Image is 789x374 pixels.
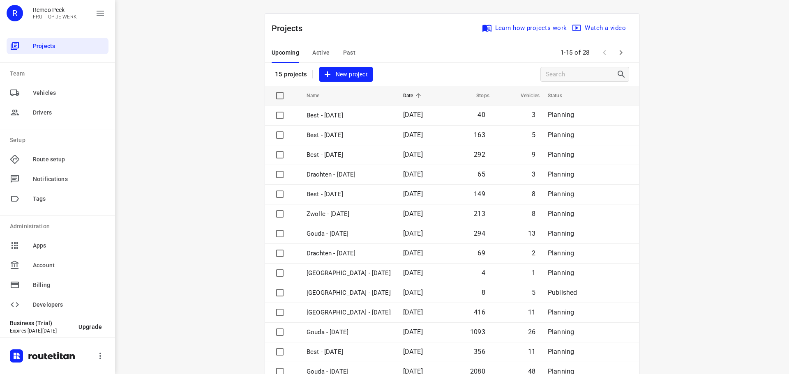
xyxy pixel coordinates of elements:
p: Best - Friday [307,190,391,199]
div: Projects [7,38,108,54]
p: Best - [DATE] [307,111,391,120]
p: Administration [10,222,108,231]
span: Vehicles [33,89,105,97]
span: Account [33,261,105,270]
span: Date [403,91,424,101]
span: [DATE] [403,269,423,277]
span: 163 [474,131,485,139]
span: Planning [548,151,574,158]
span: Planning [548,190,574,198]
span: Apps [33,241,105,250]
span: Planning [548,210,574,218]
span: 2 [532,249,535,257]
span: Past [343,48,356,58]
span: Planning [548,229,574,237]
span: Planning [548,131,574,139]
p: Best - [DATE] [307,150,391,160]
p: Business (Trial) [10,320,72,326]
span: [DATE] [403,229,423,237]
span: Route setup [33,155,105,164]
span: Next Page [613,44,629,61]
div: R [7,5,23,21]
span: Previous Page [596,44,613,61]
button: New project [319,67,373,82]
div: Drivers [7,104,108,121]
p: Gemeente Rotterdam - Thursday [307,288,391,298]
div: Tags [7,190,108,207]
span: Planning [548,269,574,277]
span: 26 [528,328,535,336]
span: Published [548,289,577,296]
span: 4 [482,269,485,277]
span: 11 [528,348,535,356]
span: 294 [474,229,485,237]
span: Billing [33,281,105,289]
div: Account [7,257,108,273]
span: Notifications [33,175,105,184]
span: [DATE] [403,328,423,336]
span: 292 [474,151,485,158]
span: 5 [532,289,535,296]
button: Upgrade [72,319,108,334]
p: Antwerpen - Thursday [307,268,391,278]
div: Notifications [7,171,108,187]
span: 5 [532,131,535,139]
span: [DATE] [403,151,423,158]
span: [DATE] [403,289,423,296]
div: Route setup [7,151,108,167]
p: Remco Peek [33,7,77,13]
span: Upgrade [78,324,102,330]
p: Drachten - Friday [307,170,391,179]
span: 3 [532,170,535,178]
span: Stops [466,91,489,101]
span: Planning [548,249,574,257]
p: Drachten - Thursday [307,249,391,258]
span: [DATE] [403,170,423,178]
span: [DATE] [403,348,423,356]
span: 356 [474,348,485,356]
span: Drivers [33,108,105,117]
span: [DATE] [403,111,423,119]
span: 1093 [470,328,485,336]
span: 1-15 of 28 [557,44,593,62]
span: [DATE] [403,249,423,257]
span: Name [307,91,330,101]
span: 40 [478,111,485,119]
p: Team [10,69,108,78]
span: Active [312,48,330,58]
span: Tags [33,195,105,203]
span: 69 [478,249,485,257]
p: Zwolle - Thursday [307,308,391,317]
span: Planning [548,328,574,336]
span: 13 [528,229,535,237]
span: [DATE] [403,131,423,139]
span: 8 [482,289,485,296]
p: Gouda - Thursday [307,328,391,337]
span: [DATE] [403,190,423,198]
span: 8 [532,190,535,198]
p: Best - Thursday [307,347,391,357]
p: FRUIT OP JE WERK [33,14,77,20]
p: 15 projects [275,71,307,78]
p: Expires [DATE][DATE] [10,328,72,334]
input: Search projects [546,68,616,81]
span: Planning [548,170,574,178]
span: 213 [474,210,485,218]
span: Planning [548,308,574,316]
span: Upcoming [272,48,299,58]
span: 416 [474,308,485,316]
p: Setup [10,136,108,145]
div: Billing [7,277,108,293]
span: Projects [33,42,105,50]
span: 65 [478,170,485,178]
span: Developers [33,301,105,309]
span: Vehicles [510,91,540,101]
span: 149 [474,190,485,198]
div: Search [616,69,629,79]
div: Apps [7,237,108,254]
p: Best - [DATE] [307,131,391,140]
span: Planning [548,111,574,119]
span: [DATE] [403,308,423,316]
span: [DATE] [403,210,423,218]
span: New project [324,69,368,80]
